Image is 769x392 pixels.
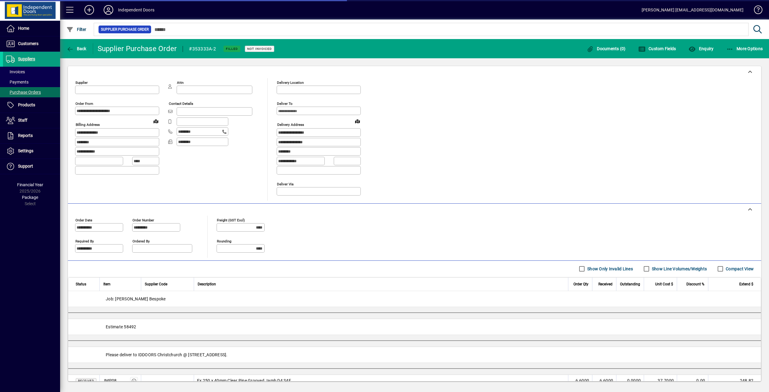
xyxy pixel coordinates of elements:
a: Knowledge Base [749,1,761,21]
span: Support [18,164,33,169]
mat-label: Order date [75,218,92,222]
button: Filter [65,24,88,35]
mat-label: Supplier [75,81,88,85]
a: Reports [3,128,60,143]
button: Documents (0) [585,43,627,54]
td: 37.7000 [644,375,677,387]
span: Custom Fields [638,46,676,51]
span: Package [22,195,38,200]
a: View on map [353,116,362,126]
a: View on map [151,116,161,126]
app-page-header-button: Back [60,43,93,54]
span: Documents (0) [587,46,626,51]
span: Ex 250 x 40mm Clear Pine Grooved Jamb D4 S4F [197,378,291,384]
td: 0.0000 [616,375,644,387]
mat-label: Attn [177,81,184,85]
td: 0.00 [677,375,708,387]
mat-label: Rounding [217,239,231,243]
mat-label: Delivery Location [277,81,304,85]
a: Customers [3,36,60,51]
button: Back [65,43,88,54]
div: Supplier Purchase Order [98,44,177,53]
a: Products [3,98,60,113]
a: Settings [3,144,60,159]
span: Filter [66,27,87,32]
div: #353333A-2 [189,44,216,54]
span: Item [103,281,111,287]
div: [PERSON_NAME] [EMAIL_ADDRESS][DOMAIN_NAME] [642,5,743,15]
span: Received [78,379,94,383]
span: Unit Cost $ [655,281,673,287]
div: JMP08 [103,378,117,384]
span: Supplier Purchase Order [101,26,149,32]
span: Purchase Orders [6,90,41,95]
div: Job: [PERSON_NAME] Bespoke [68,291,761,307]
span: More Options [726,46,763,51]
button: More Options [725,43,764,54]
span: Financial Year [17,182,43,187]
button: Custom Fields [637,43,678,54]
span: Customers [18,41,38,46]
span: Not Invoiced [247,47,272,51]
span: Outstanding [620,281,640,287]
span: Description [198,281,216,287]
div: Independent Doors [118,5,154,15]
button: Enquiry [687,43,715,54]
a: Payments [3,77,60,87]
label: Compact View [725,266,754,272]
button: Add [80,5,99,15]
span: Invoices [6,69,25,74]
mat-label: Freight (GST excl) [217,218,245,222]
a: Invoices [3,67,60,77]
span: Back [66,46,87,51]
span: Home [18,26,29,31]
span: Discount % [686,281,704,287]
a: Purchase Orders [3,87,60,97]
a: Home [3,21,60,36]
span: Extend $ [739,281,753,287]
label: Show Only Invalid Lines [586,266,633,272]
td: 6.6000 [592,375,616,387]
span: Staff [18,118,27,123]
span: Received [598,281,612,287]
div: Please deliver to IDDOORS Christchurch @ [STREET_ADDRESS]. [68,347,761,363]
a: Support [3,159,60,174]
span: Products [18,102,35,107]
span: Order Qty [573,281,588,287]
mat-label: Order number [132,218,154,222]
mat-label: Ordered by [132,239,150,243]
span: Supplier Code [145,281,167,287]
span: Payments [6,80,29,84]
span: Enquiry [688,46,713,51]
span: Settings [18,148,33,153]
mat-label: Deliver To [277,102,293,106]
td: 6.6000 [568,375,592,387]
div: Estimate 58492 [68,319,761,335]
span: Filled [226,47,238,51]
td: 248.82 [708,375,761,387]
span: Suppliers [18,56,35,61]
mat-label: Required by [75,239,94,243]
span: Status [76,281,86,287]
button: Profile [99,5,118,15]
mat-label: Deliver via [277,182,293,186]
a: Staff [3,113,60,128]
mat-label: Order from [75,102,93,106]
span: Reports [18,133,33,138]
label: Show Line Volumes/Weights [651,266,707,272]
